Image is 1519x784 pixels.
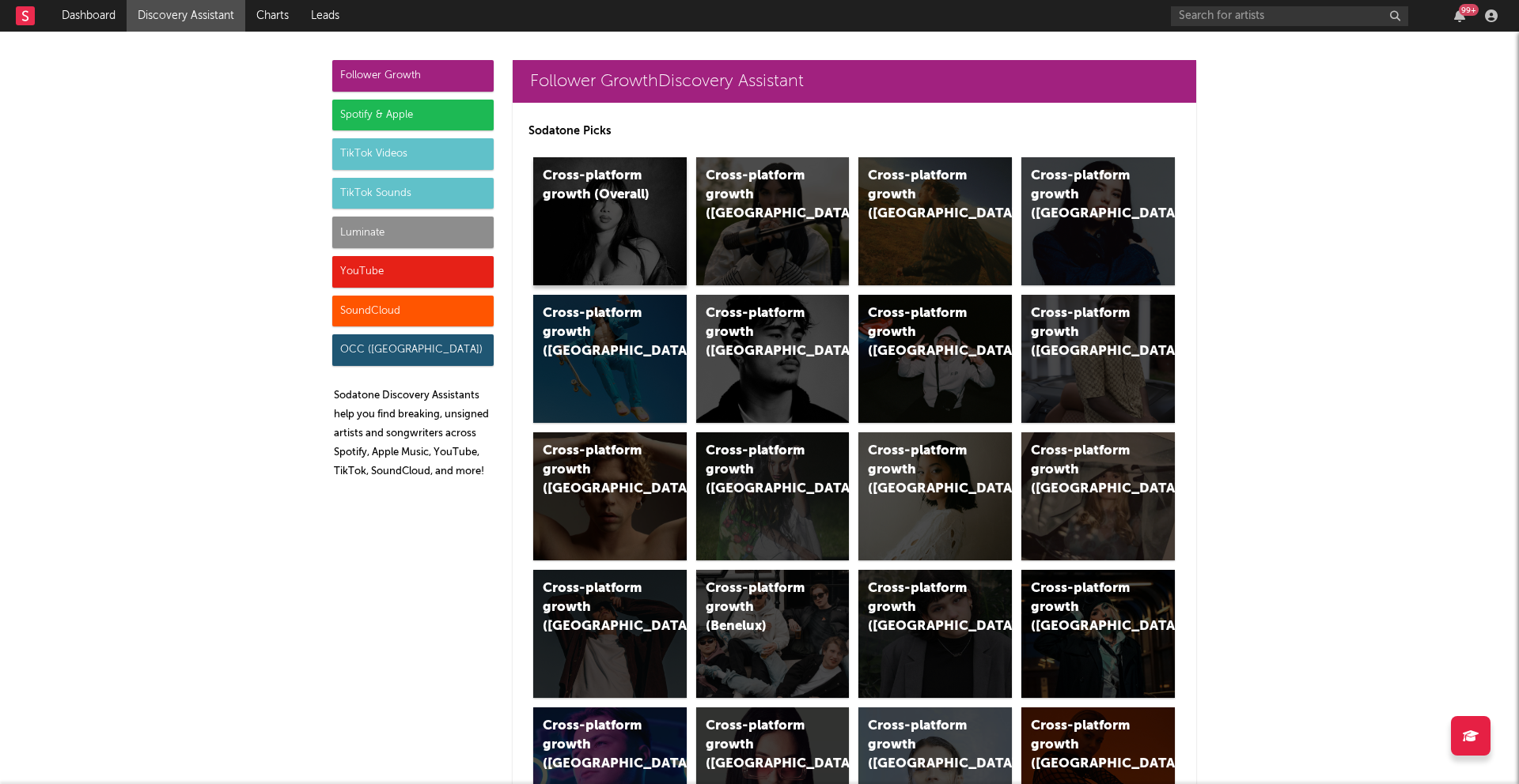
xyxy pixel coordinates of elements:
a: Cross-platform growth ([GEOGRAPHIC_DATA]) [696,432,850,560]
div: Cross-platform growth ([GEOGRAPHIC_DATA]) [706,442,813,499]
div: 99 + [1459,4,1479,16]
div: Cross-platform growth (Benelux) [706,579,813,636]
div: Luminate [332,217,494,248]
div: OCC ([GEOGRAPHIC_DATA]) [332,334,494,366]
a: Cross-platform growth (Overall) [533,157,687,285]
div: Cross-platform growth (Overall) [543,167,650,205]
a: Cross-platform growth ([GEOGRAPHIC_DATA]) [1021,295,1175,423]
div: Cross-platform growth ([GEOGRAPHIC_DATA]) [868,442,975,499]
div: Spotify & Apple [332,100,494,131]
a: Follower GrowthDiscovery Assistant [513,60,1196,103]
a: Cross-platform growth ([GEOGRAPHIC_DATA]) [696,157,850,285]
a: Cross-platform growth ([GEOGRAPHIC_DATA]) [858,570,1012,698]
a: Cross-platform growth ([GEOGRAPHIC_DATA]) [1021,432,1175,560]
div: Cross-platform growth ([GEOGRAPHIC_DATA]) [543,304,650,361]
div: TikTok Sounds [332,178,494,209]
p: Sodatone Picks [528,122,1180,141]
a: Cross-platform growth ([GEOGRAPHIC_DATA]) [533,295,687,423]
a: Cross-platform growth (Benelux) [696,570,850,698]
p: Sodatone Discovery Assistants help you find breaking, unsigned artists and songwriters across Spo... [334,386,494,481]
div: Cross-platform growth ([GEOGRAPHIC_DATA]) [1031,442,1138,499]
a: Cross-platform growth ([GEOGRAPHIC_DATA]/GSA) [858,295,1012,423]
div: Cross-platform growth ([GEOGRAPHIC_DATA]/GSA) [868,304,975,361]
div: YouTube [332,256,494,288]
div: Cross-platform growth ([GEOGRAPHIC_DATA]) [706,717,813,774]
div: Cross-platform growth ([GEOGRAPHIC_DATA]) [1031,304,1138,361]
div: Cross-platform growth ([GEOGRAPHIC_DATA]) [543,579,650,636]
a: Cross-platform growth ([GEOGRAPHIC_DATA]) [1021,570,1175,698]
div: Cross-platform growth ([GEOGRAPHIC_DATA]) [1031,579,1138,636]
div: Cross-platform growth ([GEOGRAPHIC_DATA]) [1031,167,1138,224]
button: 99+ [1454,9,1465,22]
a: Cross-platform growth ([GEOGRAPHIC_DATA]) [1021,157,1175,285]
div: Cross-platform growth ([GEOGRAPHIC_DATA]) [868,167,975,224]
div: Follower Growth [332,60,494,92]
div: Cross-platform growth ([GEOGRAPHIC_DATA]) [1031,717,1138,774]
div: Cross-platform growth ([GEOGRAPHIC_DATA]) [543,717,650,774]
a: Cross-platform growth ([GEOGRAPHIC_DATA]) [533,432,687,560]
div: Cross-platform growth ([GEOGRAPHIC_DATA]) [543,442,650,499]
a: Cross-platform growth ([GEOGRAPHIC_DATA]) [858,157,1012,285]
a: Cross-platform growth ([GEOGRAPHIC_DATA]) [533,570,687,698]
div: SoundCloud [332,296,494,327]
div: Cross-platform growth ([GEOGRAPHIC_DATA]) [868,717,975,774]
a: Cross-platform growth ([GEOGRAPHIC_DATA]) [858,432,1012,560]
div: TikTok Videos [332,138,494,170]
div: Cross-platform growth ([GEOGRAPHIC_DATA]) [868,579,975,636]
a: Cross-platform growth ([GEOGRAPHIC_DATA]) [696,295,850,423]
div: Cross-platform growth ([GEOGRAPHIC_DATA]) [706,167,813,224]
input: Search for artists [1171,6,1408,26]
div: Cross-platform growth ([GEOGRAPHIC_DATA]) [706,304,813,361]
